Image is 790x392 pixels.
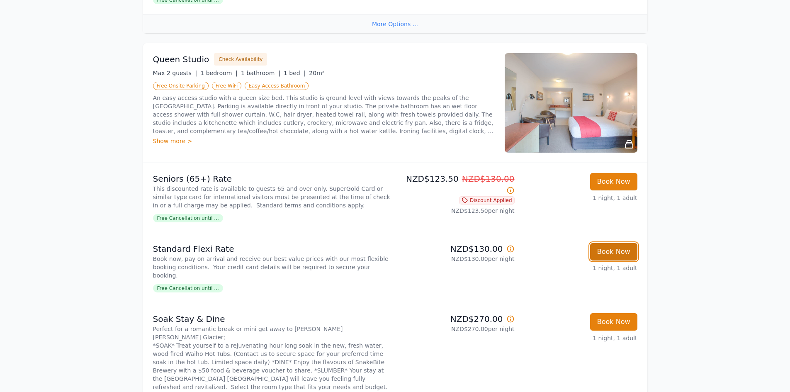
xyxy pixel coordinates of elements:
[590,243,637,261] button: Book Now
[590,173,637,190] button: Book Now
[241,70,280,76] span: 1 bathroom |
[521,194,637,202] p: 1 night, 1 adult
[245,82,309,90] span: Easy-Access Bathroom
[284,70,306,76] span: 1 bed |
[153,54,209,65] h3: Queen Studio
[399,313,515,325] p: NZD$270.00
[590,313,637,331] button: Book Now
[153,70,197,76] span: Max 2 guests |
[153,255,392,280] p: Book now, pay on arrival and receive our best value prices with our most flexible booking conditi...
[521,264,637,272] p: 1 night, 1 adult
[459,196,515,205] span: Discount Applied
[399,173,515,196] p: NZD$123.50
[153,284,223,292] span: Free Cancellation until ...
[462,174,515,184] span: NZD$130.00
[309,70,324,76] span: 20m²
[153,82,209,90] span: Free Onsite Parking
[153,185,392,209] p: This discounted rate is available to guests 65 and over only. SuperGold Card or similar type card...
[153,173,392,185] p: Seniors (65+) Rate
[399,325,515,333] p: NZD$270.00 per night
[153,325,392,391] p: Perfect for a romantic break or mini get away to [PERSON_NAME] [PERSON_NAME] Glacier; *SOAK* Trea...
[212,82,242,90] span: Free WiFi
[153,94,495,135] p: An easy access studio with a queen size bed. This studio is ground level with views towards the p...
[153,313,392,325] p: Soak Stay & Dine
[399,255,515,263] p: NZD$130.00 per night
[399,207,515,215] p: NZD$123.50 per night
[521,334,637,342] p: 1 night, 1 adult
[143,15,647,33] div: More Options ...
[153,214,223,222] span: Free Cancellation until ...
[153,137,495,145] div: Show more >
[153,243,392,255] p: Standard Flexi Rate
[200,70,238,76] span: 1 bedroom |
[399,243,515,255] p: NZD$130.00
[214,53,267,66] button: Check Availability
